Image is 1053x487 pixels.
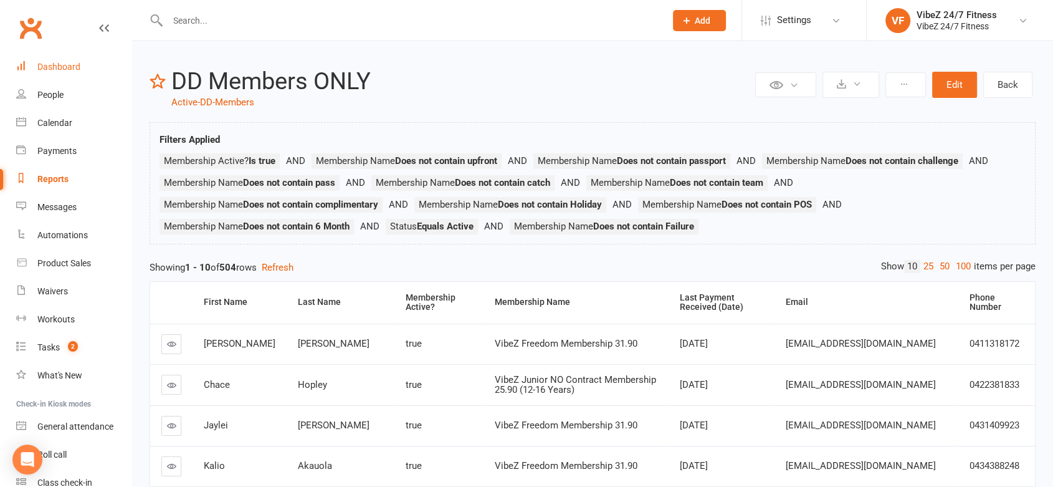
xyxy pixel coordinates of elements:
span: [DATE] [680,420,708,431]
strong: Does not contain catch [455,177,550,188]
strong: Does not contain Failure [593,221,694,232]
span: VibeZ Freedom Membership 31.90 [495,420,637,431]
span: true [406,338,422,349]
a: Messages [16,193,131,221]
div: Roll call [37,450,67,460]
div: Workouts [37,314,75,324]
span: Membership Name [766,155,958,166]
strong: 1 - 10 [185,262,211,273]
strong: Does not contain POS [722,199,812,210]
span: Membership Name [514,221,694,232]
span: VibeZ Freedom Membership 31.90 [495,338,637,349]
a: Clubworx [15,12,46,44]
a: Workouts [16,306,131,334]
a: Dashboard [16,53,131,81]
div: Showing of rows [150,260,1036,275]
strong: Does not contain upfront [395,155,497,166]
a: Back [983,72,1032,98]
strong: Does not contain Holiday [498,199,602,210]
div: Email [786,297,948,307]
a: Tasks 2 [16,334,131,362]
a: Payments [16,137,131,165]
a: People [16,81,131,109]
span: Membership Name [591,177,763,188]
span: Kalio [204,460,225,471]
span: [DATE] [680,379,708,390]
span: 0434388248 [969,460,1019,471]
span: Membership Name [316,155,497,166]
span: [PERSON_NAME] [298,338,369,349]
div: People [37,90,64,100]
div: Payments [37,146,77,156]
span: [EMAIL_ADDRESS][DOMAIN_NAME] [786,379,936,390]
div: Show items per page [881,260,1036,273]
a: Calendar [16,109,131,137]
strong: Does not contain passport [617,155,726,166]
div: VibeZ 24/7 Fitness [917,9,997,21]
div: VF [885,8,910,33]
a: What's New [16,362,131,390]
strong: Does not contain pass [243,177,335,188]
button: Refresh [262,260,293,275]
div: VibeZ 24/7 Fitness [917,21,997,32]
div: Last Name [298,297,384,307]
a: Active-DD-Members [171,97,254,108]
a: 100 [953,260,974,273]
div: Product Sales [37,258,91,268]
strong: Does not contain 6 Month [243,221,350,232]
strong: Equals Active [417,221,474,232]
strong: Does not contain team [670,177,763,188]
span: true [406,460,422,471]
span: Membership Name [642,199,812,210]
div: What's New [37,370,82,380]
span: VibeZ Junior NO Contract Membership 25.90 (12-16 Years) [495,374,656,396]
h2: DD Members ONLY [171,69,752,95]
div: Automations [37,230,88,240]
strong: 504 [219,262,236,273]
div: Reports [37,174,69,184]
div: Messages [37,202,77,212]
button: Edit [932,72,977,98]
span: VibeZ Freedom Membership 31.90 [495,460,637,471]
span: [DATE] [680,338,708,349]
div: Membership Active? [406,293,474,312]
div: Calendar [37,118,72,128]
div: General attendance [37,422,113,432]
span: Membership Name [376,177,550,188]
span: Settings [777,6,811,34]
a: Reports [16,165,131,193]
span: Membership Name [164,177,335,188]
div: Waivers [37,286,68,296]
div: Tasks [37,342,60,352]
div: Dashboard [37,62,80,72]
div: Membership Name [495,297,659,307]
span: [DATE] [680,460,708,471]
span: 2 [68,341,78,352]
span: Membership Name [538,155,726,166]
div: Phone Number [969,293,1025,312]
span: Chace [204,379,230,390]
div: First Name [204,297,277,307]
span: true [406,420,422,431]
div: Open Intercom Messenger [12,445,42,475]
span: [EMAIL_ADDRESS][DOMAIN_NAME] [786,338,936,349]
a: 10 [904,260,920,273]
a: General attendance kiosk mode [16,413,131,441]
span: 0411318172 [969,338,1019,349]
span: Hopley [298,379,327,390]
a: Roll call [16,441,131,469]
span: 0431409923 [969,420,1019,431]
a: Automations [16,221,131,249]
button: Add [673,10,726,31]
span: [EMAIL_ADDRESS][DOMAIN_NAME] [786,420,936,431]
strong: Does not contain complimentary [243,199,378,210]
span: Jaylei [204,420,228,431]
span: [EMAIL_ADDRESS][DOMAIN_NAME] [786,460,936,471]
div: Last Payment Received (Date) [680,293,765,312]
span: Membership Name [164,199,378,210]
span: 0422381833 [969,379,1019,390]
span: true [406,379,422,390]
input: Search... [164,12,657,29]
span: Status [390,221,474,232]
strong: Does not contain challenge [846,155,958,166]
